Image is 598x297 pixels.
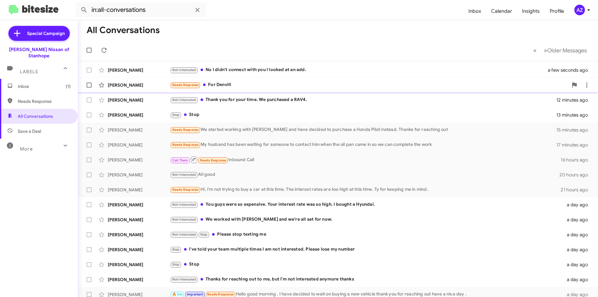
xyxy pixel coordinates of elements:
[172,218,196,222] span: Not-Interested
[172,292,183,296] span: 🔥 Hot
[8,26,70,41] a: Special Campaign
[547,47,587,54] span: Older Messages
[556,67,593,73] div: a few seconds ago
[172,113,180,117] span: Stop
[172,262,180,266] span: Stop
[172,277,196,281] span: Not-Interested
[108,157,170,163] div: [PERSON_NAME]
[561,187,593,193] div: 21 hours ago
[187,292,203,296] span: Important
[170,276,563,283] div: Thanks for reaching out to me, but I'm not interested anymore thanks
[18,128,41,134] span: Save a Deal
[529,44,540,57] button: Previous
[170,156,561,164] div: Inbound Call
[170,126,556,133] div: We started working with [PERSON_NAME] and have decided to purchase a Honda Pilot instead. Thanks ...
[533,46,537,54] span: «
[18,113,53,119] span: All Conversations
[170,201,563,208] div: You guys were so expensive. Your interest rate was so high. I bought a Hyundai.
[530,44,591,57] nav: Page navigation example
[170,246,563,253] div: I've told your team multiple times I am not interested. Please lose my number
[563,276,593,283] div: a day ago
[540,44,591,57] button: Next
[463,2,486,20] a: Inbox
[170,261,563,268] div: Stop
[545,2,569,20] a: Profile
[170,171,559,178] div: All good
[20,146,33,152] span: More
[563,261,593,268] div: a day ago
[108,276,170,283] div: [PERSON_NAME]
[563,232,593,238] div: a day ago
[20,69,38,74] span: Labels
[108,127,170,133] div: [PERSON_NAME]
[108,97,170,103] div: [PERSON_NAME]
[559,172,593,178] div: 20 hours ago
[172,247,180,251] span: Stop
[18,98,71,104] span: Needs Response
[200,158,226,162] span: Needs Response
[574,5,585,15] div: AZ
[108,247,170,253] div: [PERSON_NAME]
[170,231,563,238] div: Please stop texting me
[66,83,71,89] span: (1)
[108,112,170,118] div: [PERSON_NAME]
[563,217,593,223] div: a day ago
[172,83,199,87] span: Needs Response
[172,188,199,192] span: Needs Response
[172,68,196,72] span: Not-Interested
[200,232,208,237] span: Stop
[108,202,170,208] div: [PERSON_NAME]
[170,111,556,118] div: Stop
[87,25,160,35] h1: All Conversations
[563,247,593,253] div: a day ago
[486,2,517,20] a: Calendar
[108,187,170,193] div: [PERSON_NAME]
[170,141,556,148] div: My husband has been waiting for someone to contact him when the oil pan came in so we can complet...
[170,216,563,223] div: We worked with [PERSON_NAME] and we're all set for now.
[563,202,593,208] div: a day ago
[556,127,593,133] div: 15 minutes ago
[517,2,545,20] a: Insights
[108,67,170,73] div: [PERSON_NAME]
[27,30,65,36] span: Special Campaign
[172,98,196,102] span: Not-Interested
[172,158,188,162] span: Call Them
[569,5,591,15] button: AZ
[75,2,206,17] input: Search
[172,128,199,132] span: Needs Response
[108,142,170,148] div: [PERSON_NAME]
[172,232,196,237] span: Not-Interested
[172,203,196,207] span: Not-Interested
[108,217,170,223] div: [PERSON_NAME]
[170,96,556,103] div: Thank you for your time. We purchased a RAV4.
[108,82,170,88] div: [PERSON_NAME]
[18,83,71,89] span: Inbox
[108,261,170,268] div: [PERSON_NAME]
[108,172,170,178] div: [PERSON_NAME]
[170,66,556,74] div: No I didn't connect with you I looked at an add.
[172,143,199,147] span: Needs Response
[170,81,568,89] div: For Denvill
[556,97,593,103] div: 12 minutes ago
[544,46,547,54] span: »
[170,186,561,193] div: Hi, I'm not trying to buy a car at this time. The interest rates are too high at this time. Ty fo...
[108,232,170,238] div: [PERSON_NAME]
[207,292,234,296] span: Needs Response
[556,112,593,118] div: 13 minutes ago
[561,157,593,163] div: 16 hours ago
[556,142,593,148] div: 17 minutes ago
[172,173,196,177] span: Not-Interested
